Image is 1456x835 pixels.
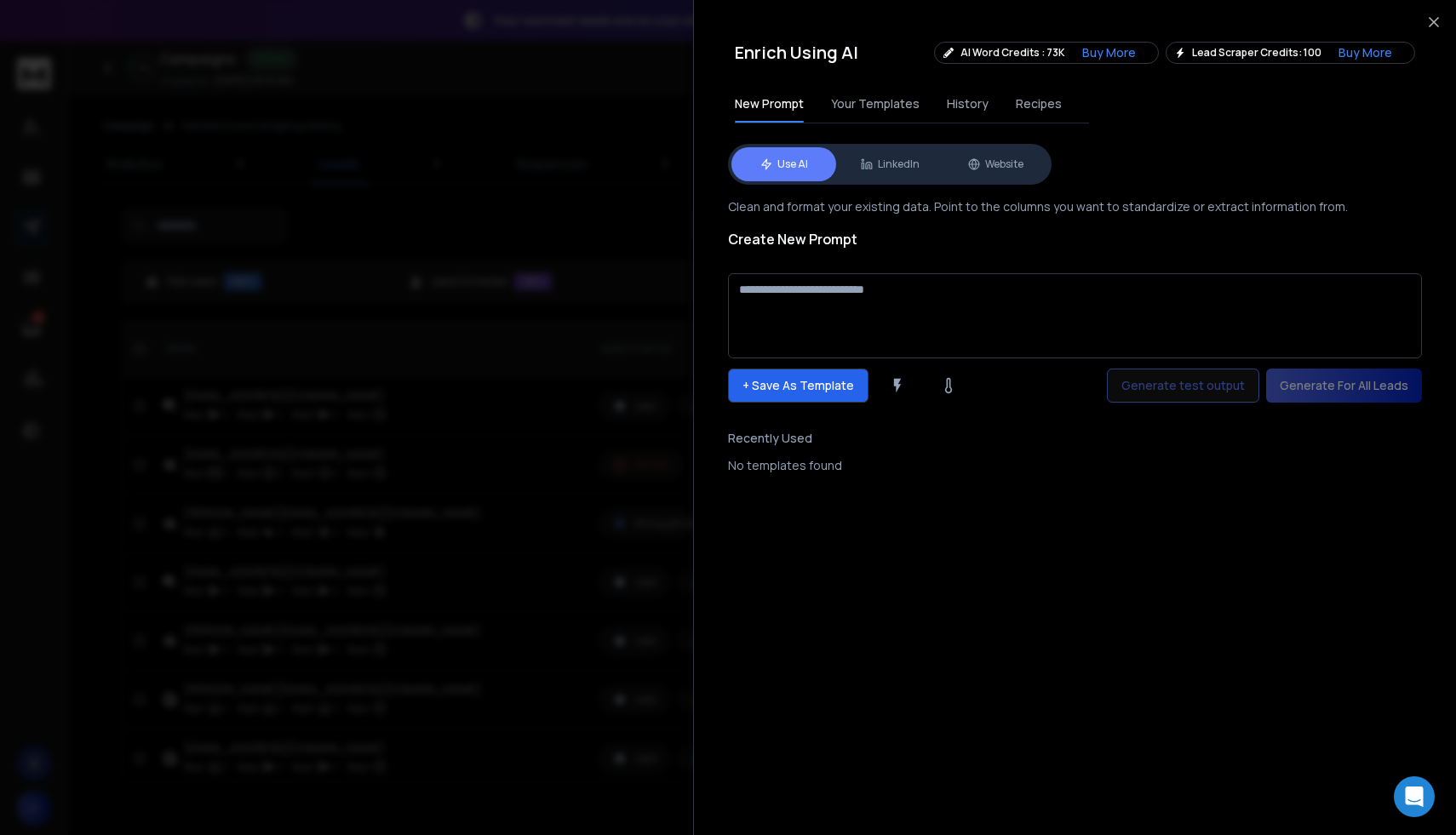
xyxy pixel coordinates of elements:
[728,457,1422,474] div: No templates found
[728,369,868,403] p: + Save As Template
[934,42,1159,64] div: AI Word Credits : 73K
[731,147,837,181] button: Use AI
[1166,42,1415,64] div: Lead Scraper Credits: 100
[735,41,858,65] h2: Enrich Using AI
[1325,44,1406,61] button: Buy More
[831,85,920,123] button: Your Templates
[735,85,804,123] button: New Prompt
[837,147,943,181] button: LinkedIn
[728,198,1422,215] p: Clean and format your existing data. Point to the columns you want to standardize or extract info...
[947,85,989,123] button: History
[943,147,1048,181] button: Website
[728,229,857,249] h1: Create New Prompt
[1394,776,1435,817] div: Open Intercom Messenger
[1016,95,1062,112] span: Recipes
[728,430,1422,447] h3: Recently Used
[1069,44,1149,61] button: Buy More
